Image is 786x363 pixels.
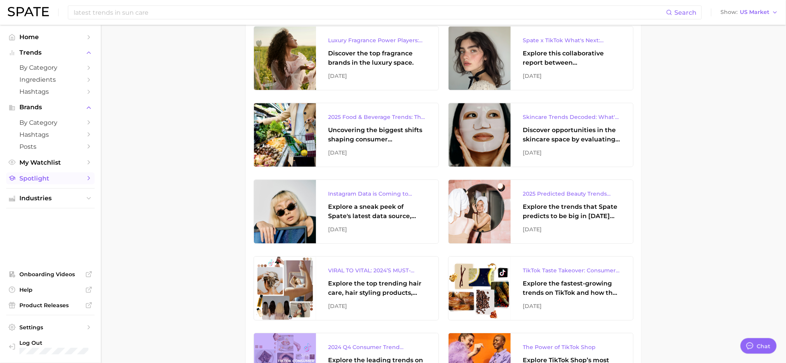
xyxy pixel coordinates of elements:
[523,202,621,221] div: Explore the trends that Spate predicts to be big in [DATE] across the skin, hair, makeup, body, a...
[740,10,770,14] span: US Market
[19,49,81,56] span: Trends
[6,193,95,204] button: Industries
[19,104,81,111] span: Brands
[73,6,666,19] input: Search here for a brand, industry, or ingredient
[254,26,439,90] a: Luxury Fragrance Power Players: Consumers’ Brand FavoritesDiscover the top fragrance brands in th...
[6,31,95,43] a: Home
[19,33,81,41] span: Home
[19,324,81,331] span: Settings
[328,225,426,234] div: [DATE]
[19,175,81,182] span: Spotlight
[6,268,95,280] a: Onboarding Videos
[19,131,81,138] span: Hashtags
[328,189,426,198] div: Instagram Data is Coming to Spate
[523,71,621,81] div: [DATE]
[6,284,95,296] a: Help
[6,141,95,153] a: Posts
[448,179,634,244] a: 2025 Predicted Beauty Trends ReportExplore the trends that Spate predicts to be big in [DATE] acr...
[19,271,81,278] span: Onboarding Videos
[19,286,81,293] span: Help
[719,7,780,17] button: ShowUS Market
[254,103,439,167] a: 2025 Food & Beverage Trends: The Biggest Trends According to TikTok & Google SearchUncovering the...
[6,47,95,58] button: Trends
[6,157,95,169] a: My Watchlist
[6,117,95,129] a: by Category
[254,256,439,320] a: VIRAL TO VITAL: 2024’S MUST-KNOW HAIR TRENDS ON TIKTOKExplore the top trending hair care, hair st...
[6,337,95,357] a: Log out. Currently logged in with e-mail katherine_helo@us.amorepacific.com.
[523,342,621,352] div: The Power of TikTok Shop
[328,148,426,157] div: [DATE]
[523,279,621,298] div: Explore the fastest-growing trends on TikTok and how they reveal consumers' growing preferences.
[6,102,95,113] button: Brands
[19,143,81,150] span: Posts
[328,301,426,311] div: [DATE]
[254,179,439,244] a: Instagram Data is Coming to SpateExplore a sneak peek of Spate's latest data source, Instagram, t...
[19,195,81,202] span: Industries
[19,88,81,95] span: Hashtags
[19,64,81,71] span: by Category
[523,49,621,67] div: Explore this collaborative report between [PERSON_NAME] and TikTok to explore the next big beauty...
[328,342,426,352] div: 2024 Q4 Consumer Trend Highlights (TikTok)
[675,9,697,16] span: Search
[6,86,95,98] a: Hashtags
[328,36,426,45] div: Luxury Fragrance Power Players: Consumers’ Brand Favorites
[328,112,426,122] div: 2025 Food & Beverage Trends: The Biggest Trends According to TikTok & Google Search
[328,266,426,275] div: VIRAL TO VITAL: 2024’S MUST-KNOW HAIR TRENDS ON TIKTOK
[523,225,621,234] div: [DATE]
[6,299,95,311] a: Product Releases
[523,189,621,198] div: 2025 Predicted Beauty Trends Report
[6,62,95,74] a: by Category
[328,126,426,144] div: Uncovering the biggest shifts shaping consumer preferences.
[6,129,95,141] a: Hashtags
[523,112,621,122] div: Skincare Trends Decoded: What's Popular According to Google Search & TikTok
[328,202,426,221] div: Explore a sneak peek of Spate's latest data source, Instagram, through this spotlight report.
[328,279,426,298] div: Explore the top trending hair care, hair styling products, and hair colors driving the TikTok hai...
[328,71,426,81] div: [DATE]
[448,103,634,167] a: Skincare Trends Decoded: What's Popular According to Google Search & TikTokDiscover opportunities...
[448,26,634,90] a: Spate x TikTok What's Next: Beauty EditionExplore this collaborative report between [PERSON_NAME]...
[6,172,95,184] a: Spotlight
[19,76,81,83] span: Ingredients
[8,7,49,16] img: SPATE
[523,126,621,144] div: Discover opportunities in the skincare space by evaluating the face product and face concerns dri...
[6,74,95,86] a: Ingredients
[448,256,634,320] a: TikTok Taste Takeover: Consumers' Favorite FlavorsExplore the fastest-growing trends on TikTok an...
[523,36,621,45] div: Spate x TikTok What's Next: Beauty Edition
[721,10,738,14] span: Show
[19,159,81,166] span: My Watchlist
[6,322,95,333] a: Settings
[523,301,621,311] div: [DATE]
[328,49,426,67] div: Discover the top fragrance brands in the luxury space.
[19,119,81,126] span: by Category
[19,339,122,346] span: Log Out
[523,266,621,275] div: TikTok Taste Takeover: Consumers' Favorite Flavors
[19,302,81,309] span: Product Releases
[523,148,621,157] div: [DATE]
